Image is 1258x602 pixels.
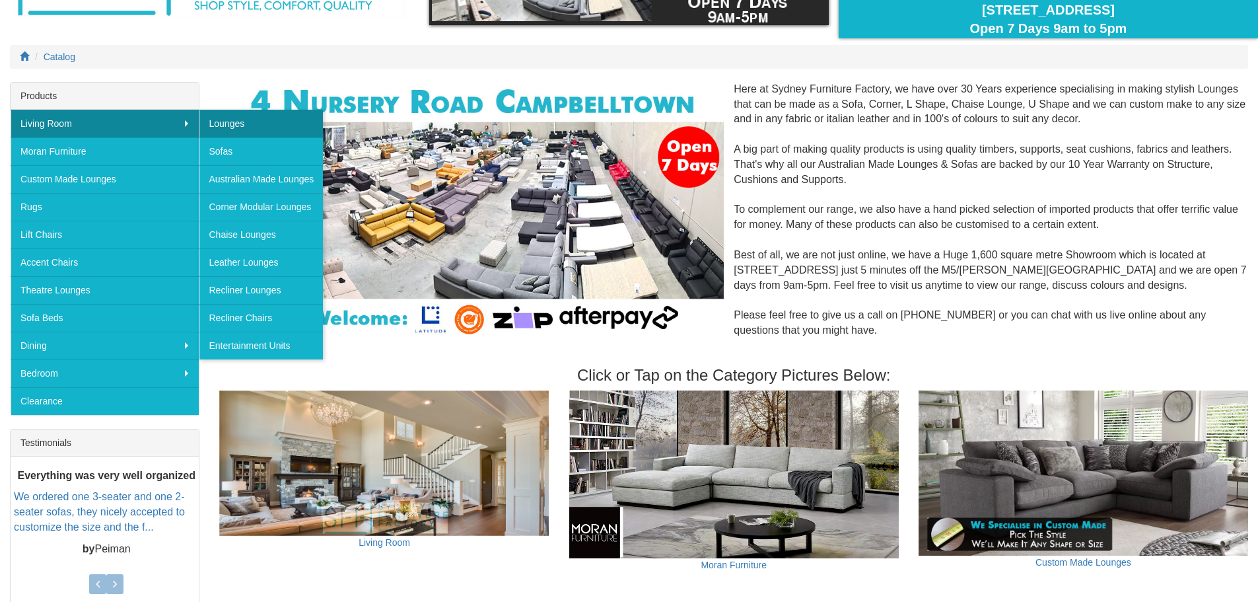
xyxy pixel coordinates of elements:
[11,332,199,359] a: Dining
[14,491,185,533] a: We ordered one 3-seater and one 2-seater sofas, they nicely accepted to customize the size and th...
[219,391,549,536] img: Living Room
[11,387,199,415] a: Clearance
[11,137,199,165] a: Moran Furniture
[219,367,1248,384] h3: Click or Tap on the Category Pictures Below:
[11,304,199,332] a: Sofa Beds
[199,248,323,276] a: Leather Lounges
[11,221,199,248] a: Lift Chairs
[199,193,323,221] a: Corner Modular Lounges
[11,165,199,193] a: Custom Made Lounges
[11,430,199,457] div: Testimonials
[199,110,323,137] a: Lounges
[359,537,410,548] a: Living Room
[11,193,199,221] a: Rugs
[199,304,323,332] a: Recliner Chairs
[199,165,323,193] a: Australian Made Lounges
[199,332,323,359] a: Entertainment Units
[1035,557,1131,568] a: Custom Made Lounges
[11,276,199,304] a: Theatre Lounges
[199,137,323,165] a: Sofas
[229,82,724,339] img: Corner Modular Lounges
[919,391,1248,556] img: Custom Made Lounges
[701,560,767,570] a: Moran Furniture
[11,248,199,276] a: Accent Chairs
[11,83,199,110] div: Products
[11,359,199,387] a: Bedroom
[199,276,323,304] a: Recliner Lounges
[569,391,899,558] img: Moran Furniture
[219,82,1248,354] div: Here at Sydney Furniture Factory, we have over 30 Years experience specialising in making stylish...
[83,543,95,554] b: by
[199,221,323,248] a: Chaise Lounges
[44,52,75,62] a: Catalog
[14,542,199,557] p: Peiman
[18,470,195,481] b: Everything was very well organized
[11,110,199,137] a: Living Room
